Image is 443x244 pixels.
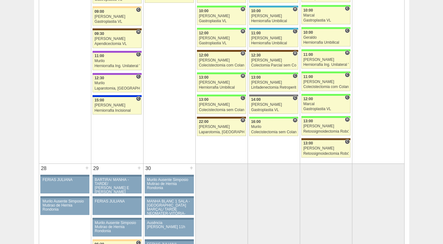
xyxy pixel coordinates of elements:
[240,51,245,56] span: Hospital
[136,7,141,12] span: Consultório
[249,52,298,69] a: H 12:30 [PERSON_NAME] Colectomia Parcial sem Colostomia
[197,28,246,30] div: Key: Brasil
[93,97,141,115] a: C 15:00 [PERSON_NAME] Herniorrafia Incisional
[251,53,261,57] span: 12:30
[301,140,350,158] a: C 13:00 [PERSON_NAME] Retossigmoidectomia Robótica
[249,74,298,92] a: C 13:00 [PERSON_NAME] Linfadenectomia Retroperitoneal
[199,97,209,102] span: 13:00
[93,177,141,193] a: BARTIRA/ MANHÃ - TARDE/ [PERSON_NAME] E [PERSON_NAME]
[93,75,141,92] a: C 12:30 Murilo Laparotomia, [GEOGRAPHIC_DATA], Drenagem, Bridas VL
[199,85,244,90] div: Herniorrafia Umbilical
[249,6,298,7] div: Key: Neomater
[95,221,139,233] div: Murilo Ausente Simposio Mutirao de Hernia Rondonia
[199,9,209,13] span: 10:00
[303,18,349,22] div: Gastroplastia VL
[251,41,296,45] div: Herniorrafia Umbilical
[293,95,297,100] span: Consultório
[303,129,349,134] div: Retossigmoidectomia Robótica
[303,58,349,62] div: [PERSON_NAME]
[303,124,349,128] div: [PERSON_NAME]
[197,7,246,25] a: H 10:00 [PERSON_NAME] Gastroplastia VL
[293,118,297,123] span: Hospital
[249,72,298,74] div: Key: Brasil
[93,30,141,48] a: H 09:30 [PERSON_NAME] Apendicectomia VL
[301,29,350,46] a: C 10:00 Geraldo Herniorrafia Umbilical
[345,139,350,144] span: Consultório
[249,7,298,25] a: H 10:00 [PERSON_NAME] Herniorrafia Umbilical
[93,220,141,237] a: Murilo Ausente Simposio Mutirao de Hernia Rondonia
[136,74,141,79] span: Consultório
[199,36,244,40] div: [PERSON_NAME]
[301,118,350,135] a: H 13:00 [PERSON_NAME] Retossigmoidectomia Robótica
[197,74,246,92] a: H 13:00 [PERSON_NAME] Herniorrafia Umbilical
[94,15,140,19] div: [PERSON_NAME]
[40,198,89,215] a: Murilo Ausente Simposio Mutirao de Hernia Rondonia
[301,51,350,69] a: H 11:00 [PERSON_NAME] Herniorrafia Ing. Unilateral VL
[301,5,350,7] div: Key: Brasil
[301,71,350,73] div: Key: Brasil
[40,175,89,177] div: Key: Aviso
[189,164,194,172] div: +
[143,164,153,173] div: 30
[303,152,349,156] div: Retossigmoidectomia Robótica
[199,53,209,57] span: 12:00
[240,29,245,34] span: Hospital
[93,6,141,8] div: Key: Bartira
[240,95,245,100] span: Consultório
[303,36,349,40] div: Geraldo
[251,36,296,40] div: [PERSON_NAME]
[199,103,244,107] div: [PERSON_NAME]
[147,178,192,190] div: Murilo Ausente Simposio Mutirao de Hernia Rondonia
[293,29,297,34] span: Consultório
[199,130,244,134] div: Laparotomia, [GEOGRAPHIC_DATA], Drenagem, Bridas VL
[301,27,350,29] div: Key: Brasil
[303,85,349,89] div: Colecistectomia com Colangiografia VL
[303,119,313,123] span: 13:00
[251,125,296,129] div: Murilo
[249,95,298,96] div: Key: São Bernardo
[93,95,141,97] div: Key: São Luiz - Itaim
[345,95,350,100] span: Consultório
[199,41,244,45] div: Gastroplastia VL
[251,58,296,62] div: [PERSON_NAME]
[94,103,140,107] div: [PERSON_NAME]
[249,28,298,30] div: Key: Neomater
[303,30,313,35] span: 10:00
[93,8,141,26] a: C 09:00 [PERSON_NAME] Gastroplastia VL
[303,107,349,111] div: Gastroplastia VL
[251,31,261,35] span: 11:00
[197,96,246,114] a: C 13:00 [PERSON_NAME] Colecistectomia sem Colangiografia VL
[147,221,192,229] div: Ausência [PERSON_NAME] 11h
[197,30,246,47] a: H 12:00 [PERSON_NAME] Gastroplastia VL
[94,42,140,46] div: Apendicectomia VL
[40,196,89,198] div: Key: Aviso
[303,80,349,84] div: [PERSON_NAME]
[240,7,245,12] span: Hospital
[251,97,261,102] span: 14:00
[197,72,246,74] div: Key: Brasil
[136,29,141,34] span: Hospital
[94,81,140,85] div: Murilo
[293,51,297,56] span: Hospital
[345,6,350,11] span: Consultório
[145,198,194,215] a: MANHÃ BLANC 1 SALA -[GEOGRAPHIC_DATA] MARÇAL/ TARDE NEOMATER-VITÓRIA-BARTIRA
[94,64,140,68] div: Herniorrafia Ing. Unilateral VL
[301,7,350,24] a: C 10:00 Marcal Gastroplastia VL
[137,164,142,172] div: +
[303,75,313,79] span: 11:00
[145,196,194,198] div: Key: Aviso
[251,75,261,80] span: 13:00
[249,117,298,119] div: Key: Brasil
[43,178,87,182] div: FERIAS JULIANA
[93,198,141,215] a: FERIAS JULIANA
[93,53,141,70] a: C 11:00 Murilo Herniorrafia Ing. Unilateral VL
[197,50,246,52] div: Key: Santa Joana
[249,96,298,114] a: C 14:00 [PERSON_NAME] Gastroplastia VL
[199,75,209,80] span: 13:00
[136,96,141,101] span: Consultório
[345,50,350,55] span: Hospital
[303,13,349,17] div: Marcal
[303,141,313,145] span: 13:00
[91,164,101,173] div: 29
[301,96,350,113] a: C 12:00 Marcal Gastroplastia VL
